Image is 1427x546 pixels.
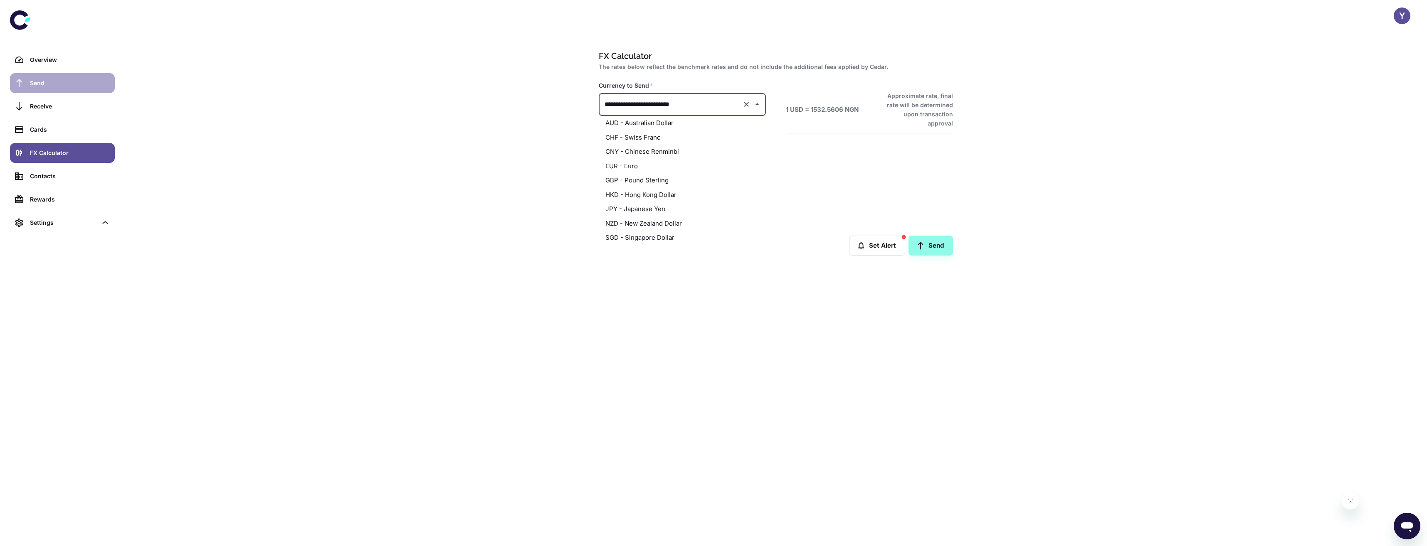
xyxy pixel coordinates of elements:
div: Send [30,79,110,88]
a: Contacts [10,166,115,186]
a: Send [10,73,115,93]
li: EUR - Euro [599,159,766,174]
h6: Approximate rate, final rate will be determined upon transaction approval [878,91,953,128]
button: Close [751,98,763,110]
div: Contacts [30,172,110,181]
div: Overview [30,55,110,64]
li: SGD - Singapore Dollar [599,231,766,245]
div: Receive [30,102,110,111]
a: Rewards [10,189,115,209]
div: Settings [10,213,115,233]
div: Rewards [30,195,110,204]
a: FX Calculator [10,143,115,163]
li: NZD - New Zealand Dollar [599,216,766,231]
li: JPY - Japanese Yen [599,202,766,216]
button: Y [1394,7,1410,24]
a: Receive [10,96,115,116]
a: Send [909,236,953,256]
span: Hi. Need any help? [5,6,60,12]
button: Clear [741,98,752,110]
iframe: Close message [1342,493,1359,509]
div: FX Calculator [30,148,110,157]
li: GBP - Pound Sterling [599,173,766,188]
a: Overview [10,50,115,70]
div: Settings [30,218,97,227]
li: CNY - Chinese Renminbi [599,145,766,159]
div: Cards [30,125,110,134]
h6: 1 USD = 1532.5606 NGN [786,105,859,115]
h1: FX Calculator [599,50,950,62]
label: Currency to Send [599,81,653,90]
li: AUD - Australian Dollar [599,116,766,130]
a: Cards [10,120,115,140]
li: HKD - Hong Kong Dollar [599,188,766,202]
iframe: Button to launch messaging window [1394,513,1420,539]
button: Set Alert [849,236,905,256]
li: CHF - Swiss Franc [599,130,766,145]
